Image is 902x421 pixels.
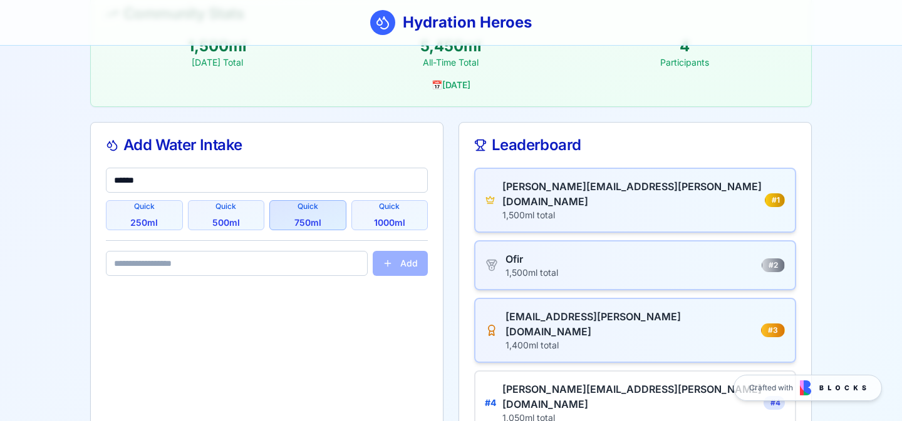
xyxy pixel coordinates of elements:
[573,36,796,56] div: 4
[106,79,796,91] div: 📅 [DATE]
[505,309,762,339] div: [EMAIL_ADDRESS][PERSON_NAME][DOMAIN_NAME]
[502,209,765,221] div: 1,500 ml total
[505,266,558,279] div: 1,500 ml total
[340,36,563,56] div: 5,450 ml
[134,201,155,211] span: Quick
[215,201,236,211] span: Quick
[403,13,532,33] h1: Hydration Heroes
[765,193,785,207] div: # 1
[734,375,882,401] a: Crafted with
[351,200,428,230] button: Quick1000ml
[106,36,329,56] div: 1,500 ml
[188,200,265,230] button: Quick500ml
[502,382,764,412] div: [PERSON_NAME][EMAIL_ADDRESS][PERSON_NAME][DOMAIN_NAME]
[485,397,495,409] span: # 4
[374,216,405,229] span: 1000 ml
[474,138,796,153] div: Leaderboard
[749,383,793,393] span: Crafted with
[761,323,785,337] div: # 3
[573,56,796,69] div: Participants
[130,216,158,229] span: 250 ml
[762,258,785,272] div: # 2
[505,339,762,352] div: 1,400 ml total
[269,200,346,230] button: Quick750ml
[294,216,321,229] span: 750 ml
[106,138,428,153] div: Add Water Intake
[106,56,329,69] div: [DATE] Total
[106,200,183,230] button: Quick250ml
[505,251,558,266] div: Ofir
[298,201,318,211] span: Quick
[764,396,785,410] div: # 4
[340,56,563,69] div: All-Time Total
[800,380,866,395] img: Blocks
[212,216,240,229] span: 500 ml
[502,179,765,209] div: [PERSON_NAME][EMAIL_ADDRESS][PERSON_NAME][DOMAIN_NAME]
[379,201,400,211] span: Quick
